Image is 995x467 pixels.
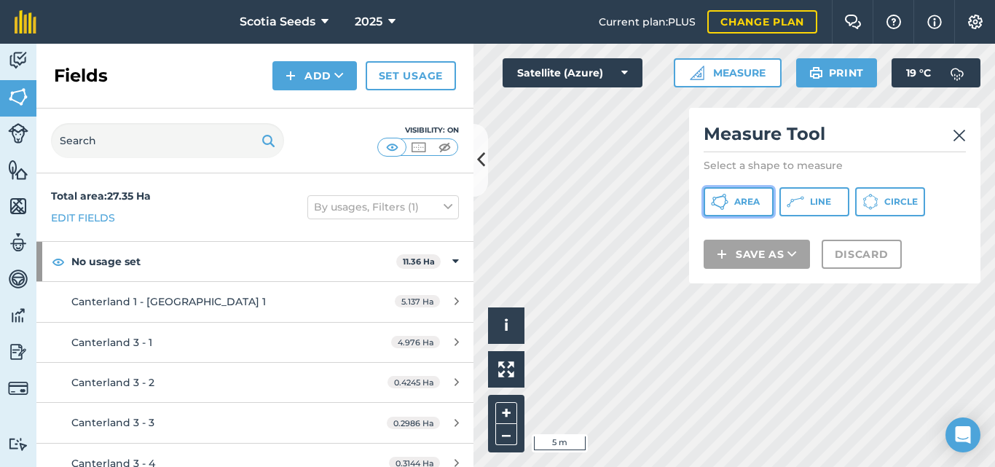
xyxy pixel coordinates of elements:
[704,187,774,216] button: Area
[717,246,727,263] img: svg+xml;base64,PHN2ZyB4bWxucz0iaHR0cDovL3d3dy53My5vcmcvMjAwMC9zdmciIHdpZHRoPSIxNCIgaGVpZ2h0PSIyNC...
[8,268,28,290] img: svg+xml;base64,PD94bWwgdmVyc2lvbj0iMS4wIiBlbmNvZGluZz0idXRmLTgiPz4KPCEtLSBHZW5lcmF0b3I6IEFkb2JlIE...
[36,403,473,442] a: Canterland 3 - 30.2986 Ha
[734,196,760,208] span: Area
[71,416,154,429] span: Canterland 3 - 3
[240,13,315,31] span: Scotia Seeds
[503,58,642,87] button: Satellite (Azure)
[388,376,440,388] span: 0.4245 Ha
[36,242,473,281] div: No usage set11.36 Ha
[892,58,980,87] button: 19 °C
[495,424,517,445] button: –
[391,336,440,348] span: 4.976 Ha
[51,123,284,158] input: Search
[943,58,972,87] img: svg+xml;base64,PD94bWwgdmVyc2lvbj0iMS4wIiBlbmNvZGluZz0idXRmLTgiPz4KPCEtLSBHZW5lcmF0b3I6IEFkb2JlIE...
[355,13,382,31] span: 2025
[855,187,925,216] button: Circle
[71,336,152,349] span: Canterland 3 - 1
[884,196,918,208] span: Circle
[409,140,428,154] img: svg+xml;base64,PHN2ZyB4bWxucz0iaHR0cDovL3d3dy53My5vcmcvMjAwMC9zdmciIHdpZHRoPSI1MCIgaGVpZ2h0PSI0MC...
[495,402,517,424] button: +
[436,140,454,154] img: svg+xml;base64,PHN2ZyB4bWxucz0iaHR0cDovL3d3dy53My5vcmcvMjAwMC9zdmciIHdpZHRoPSI1MCIgaGVpZ2h0PSI0MC...
[8,159,28,181] img: svg+xml;base64,PHN2ZyB4bWxucz0iaHR0cDovL3d3dy53My5vcmcvMjAwMC9zdmciIHdpZHRoPSI1NiIgaGVpZ2h0PSI2MC...
[8,195,28,217] img: svg+xml;base64,PHN2ZyB4bWxucz0iaHR0cDovL3d3dy53My5vcmcvMjAwMC9zdmciIHdpZHRoPSI1NiIgaGVpZ2h0PSI2MC...
[953,127,966,144] img: svg+xml;base64,PHN2ZyB4bWxucz0iaHR0cDovL3d3dy53My5vcmcvMjAwMC9zdmciIHdpZHRoPSIyMiIgaGVpZ2h0PSIzMC...
[8,232,28,254] img: svg+xml;base64,PD94bWwgdmVyc2lvbj0iMS4wIiBlbmNvZGluZz0idXRmLTgiPz4KPCEtLSBHZW5lcmF0b3I6IEFkb2JlIE...
[690,66,704,80] img: Ruler icon
[8,437,28,451] img: svg+xml;base64,PD94bWwgdmVyc2lvbj0iMS4wIiBlbmNvZGluZz0idXRmLTgiPz4KPCEtLSBHZW5lcmF0b3I6IEFkb2JlIE...
[71,376,154,389] span: Canterland 3 - 2
[8,86,28,108] img: svg+xml;base64,PHN2ZyB4bWxucz0iaHR0cDovL3d3dy53My5vcmcvMjAwMC9zdmciIHdpZHRoPSI1NiIgaGVpZ2h0PSI2MC...
[36,282,473,321] a: Canterland 1 - [GEOGRAPHIC_DATA] 15.137 Ha
[36,363,473,402] a: Canterland 3 - 20.4245 Ha
[261,132,275,149] img: svg+xml;base64,PHN2ZyB4bWxucz0iaHR0cDovL3d3dy53My5vcmcvMjAwMC9zdmciIHdpZHRoPSIxOSIgaGVpZ2h0PSIyNC...
[395,295,440,307] span: 5.137 Ha
[15,10,36,34] img: fieldmargin Logo
[377,125,459,136] div: Visibility: On
[796,58,878,87] button: Print
[383,140,401,154] img: svg+xml;base64,PHN2ZyB4bWxucz0iaHR0cDovL3d3dy53My5vcmcvMjAwMC9zdmciIHdpZHRoPSI1MCIgaGVpZ2h0PSI0MC...
[674,58,782,87] button: Measure
[822,240,902,269] button: Discard
[844,15,862,29] img: Two speech bubbles overlapping with the left bubble in the forefront
[71,242,396,281] strong: No usage set
[945,417,980,452] div: Open Intercom Messenger
[272,61,357,90] button: Add
[54,64,108,87] h2: Fields
[967,15,984,29] img: A cog icon
[810,196,831,208] span: Line
[707,10,817,34] a: Change plan
[498,361,514,377] img: Four arrows, one pointing top left, one top right, one bottom right and the last bottom left
[599,14,696,30] span: Current plan : PLUS
[704,122,966,152] h2: Measure Tool
[8,305,28,326] img: svg+xml;base64,PD94bWwgdmVyc2lvbj0iMS4wIiBlbmNvZGluZz0idXRmLTgiPz4KPCEtLSBHZW5lcmF0b3I6IEFkb2JlIE...
[366,61,456,90] a: Set usage
[71,295,266,308] span: Canterland 1 - [GEOGRAPHIC_DATA] 1
[927,13,942,31] img: svg+xml;base64,PHN2ZyB4bWxucz0iaHR0cDovL3d3dy53My5vcmcvMjAwMC9zdmciIHdpZHRoPSIxNyIgaGVpZ2h0PSIxNy...
[809,64,823,82] img: svg+xml;base64,PHN2ZyB4bWxucz0iaHR0cDovL3d3dy53My5vcmcvMjAwMC9zdmciIHdpZHRoPSIxOSIgaGVpZ2h0PSIyNC...
[52,253,65,270] img: svg+xml;base64,PHN2ZyB4bWxucz0iaHR0cDovL3d3dy53My5vcmcvMjAwMC9zdmciIHdpZHRoPSIxOCIgaGVpZ2h0PSIyNC...
[906,58,931,87] span: 19 ° C
[8,123,28,144] img: svg+xml;base64,PD94bWwgdmVyc2lvbj0iMS4wIiBlbmNvZGluZz0idXRmLTgiPz4KPCEtLSBHZW5lcmF0b3I6IEFkb2JlIE...
[779,187,849,216] button: Line
[8,378,28,399] img: svg+xml;base64,PD94bWwgdmVyc2lvbj0iMS4wIiBlbmNvZGluZz0idXRmLTgiPz4KPCEtLSBHZW5lcmF0b3I6IEFkb2JlIE...
[704,158,966,173] p: Select a shape to measure
[286,67,296,85] img: svg+xml;base64,PHN2ZyB4bWxucz0iaHR0cDovL3d3dy53My5vcmcvMjAwMC9zdmciIHdpZHRoPSIxNCIgaGVpZ2h0PSIyNC...
[51,210,115,226] a: Edit fields
[8,50,28,71] img: svg+xml;base64,PD94bWwgdmVyc2lvbj0iMS4wIiBlbmNvZGluZz0idXRmLTgiPz4KPCEtLSBHZW5lcmF0b3I6IEFkb2JlIE...
[8,341,28,363] img: svg+xml;base64,PD94bWwgdmVyc2lvbj0iMS4wIiBlbmNvZGluZz0idXRmLTgiPz4KPCEtLSBHZW5lcmF0b3I6IEFkb2JlIE...
[51,189,151,203] strong: Total area : 27.35 Ha
[885,15,902,29] img: A question mark icon
[704,240,810,269] button: Save as
[403,256,435,267] strong: 11.36 Ha
[307,195,459,219] button: By usages, Filters (1)
[36,323,473,362] a: Canterland 3 - 14.976 Ha
[387,417,440,429] span: 0.2986 Ha
[504,316,508,334] span: i
[488,307,524,344] button: i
